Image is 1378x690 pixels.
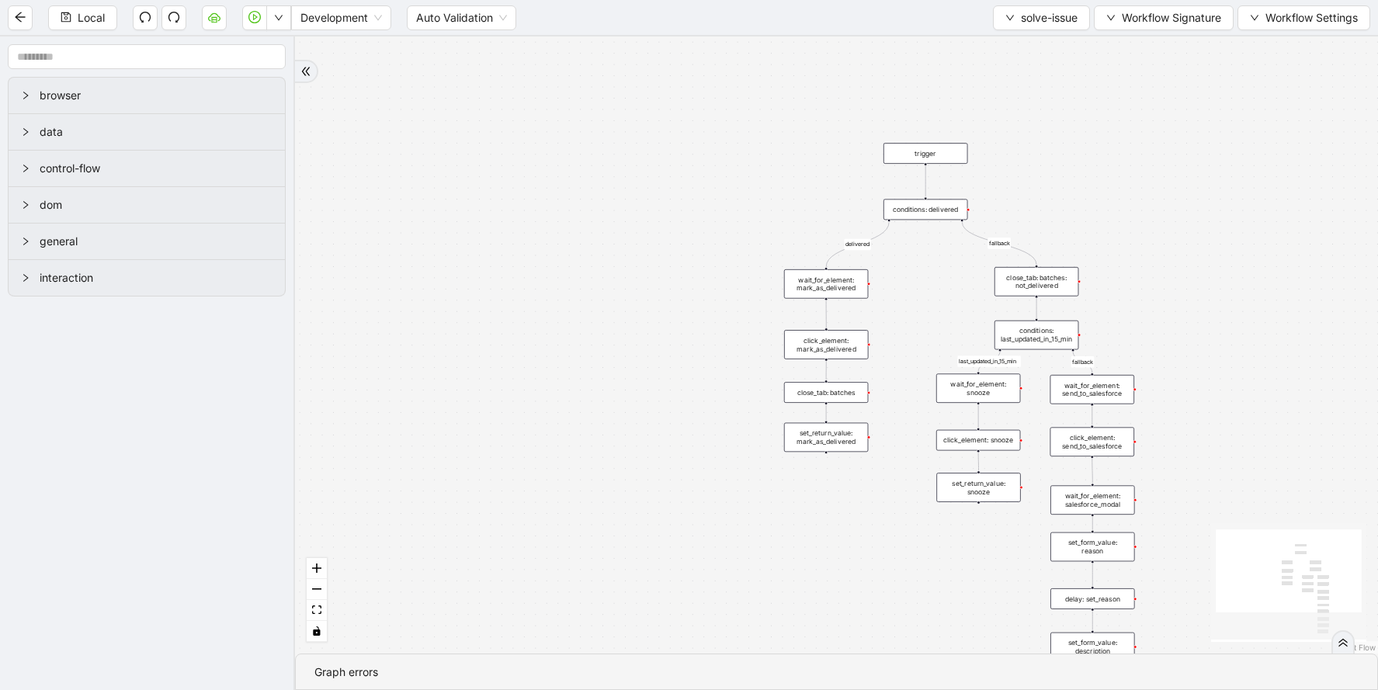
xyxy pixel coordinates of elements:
a: React Flow attribution [1335,643,1376,652]
div: wait_for_element: mark_as_delivered [784,269,868,299]
div: wait_for_element: send_to_salesforce [1050,375,1134,404]
span: Local [78,9,105,26]
button: play-circle [242,5,267,30]
span: double-right [1338,637,1348,648]
span: down [1250,13,1259,23]
div: interaction [9,260,285,296]
button: zoom in [307,558,327,579]
div: conditions: last_updated_in_15_min [994,321,1078,350]
span: Development [300,6,382,29]
div: click_element: send_to_salesforce [1050,427,1134,456]
div: click_element: snooze [936,430,1020,451]
div: wait_for_element: snooze [936,373,1020,403]
button: downWorkflow Signature [1094,5,1234,30]
span: Workflow Settings [1265,9,1358,26]
div: set_form_value: reason [1050,532,1134,562]
div: click_element: mark_as_delivered [784,330,868,359]
div: conditions: delivered [883,199,967,220]
div: set_return_value: snoozeplus-circle [936,473,1020,502]
span: undo [139,11,151,23]
div: delay: set_reason [1050,588,1134,609]
span: arrow-left [14,11,26,23]
div: trigger [883,143,967,164]
div: wait_for_element: salesforce_modal [1050,485,1134,515]
span: play-circle [248,11,261,23]
div: control-flow [9,151,285,186]
span: Workflow Signature [1122,9,1221,26]
div: dom [9,187,285,223]
span: browser [40,87,272,104]
span: data [40,123,272,140]
button: cloud-server [202,5,227,30]
span: control-flow [40,160,272,177]
span: plus-circle [819,460,833,474]
span: interaction [40,269,272,286]
span: dom [40,196,272,213]
button: undo [133,5,158,30]
span: Auto Validation [416,6,507,29]
g: Edge from conditions: delivered to close_tab: batches: not_delivered [962,222,1036,265]
span: double-right [300,66,311,77]
button: redo [161,5,186,30]
span: right [21,200,30,210]
button: zoom out [307,579,327,600]
span: right [21,273,30,283]
span: down [274,13,283,23]
div: set_return_value: snooze [936,473,1020,502]
span: solve-issue [1021,9,1078,26]
g: Edge from conditions: last_updated_in_15_min to wait_for_element: send_to_salesforce [1071,352,1095,373]
span: down [1106,13,1116,23]
button: saveLocal [48,5,117,30]
button: fit view [307,600,327,621]
div: Graph errors [314,664,1359,681]
div: data [9,114,285,150]
g: Edge from click_element: send_to_salesforce to wait_for_element: salesforce_modal [1092,458,1093,483]
button: downWorkflow Settings [1237,5,1370,30]
div: close_tab: batches [784,382,868,403]
div: set_return_value: mark_as_delivered [784,423,868,452]
span: right [21,237,30,246]
button: arrow-left [8,5,33,30]
div: browser [9,78,285,113]
span: down [1005,13,1015,23]
div: set_form_value: description [1050,633,1134,662]
span: save [61,12,71,23]
span: cloud-server [208,11,220,23]
span: redo [168,11,180,23]
g: Edge from conditions: delivered to wait_for_element: mark_as_delivered [826,222,889,267]
span: plus-circle [971,511,985,525]
g: Edge from conditions: last_updated_in_15_min to wait_for_element: snooze [957,352,1020,372]
div: close_tab: batches: not_delivered [994,267,1078,296]
span: right [21,164,30,173]
button: toggle interactivity [307,621,327,642]
div: general [9,224,285,259]
span: right [21,127,30,137]
span: general [40,233,272,250]
span: right [21,91,30,100]
div: set_return_value: mark_as_deliveredplus-circle [784,423,868,452]
button: down [266,5,291,30]
button: downsolve-issue [993,5,1090,30]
